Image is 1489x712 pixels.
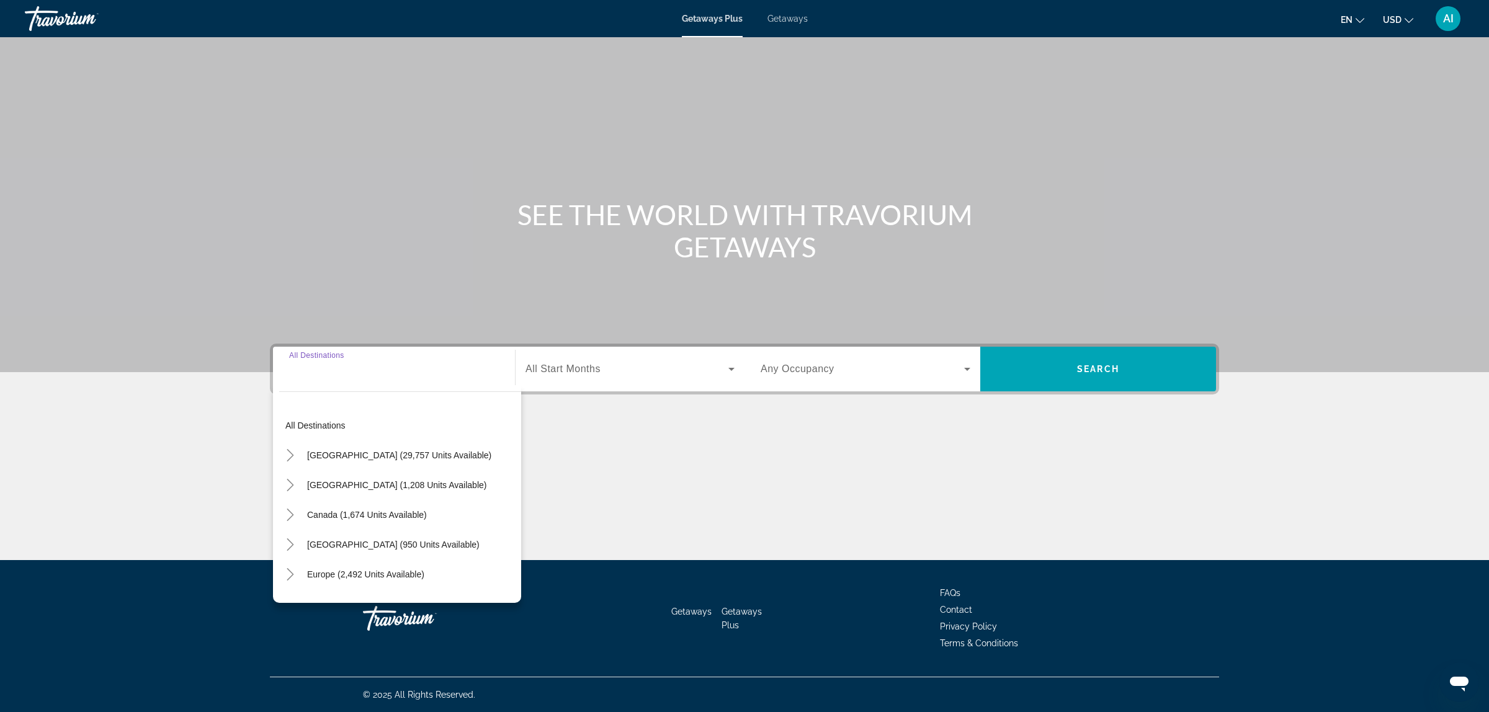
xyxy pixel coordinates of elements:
[289,351,344,359] span: All Destinations
[307,569,424,579] span: Europe (2,492 units available)
[767,14,808,24] a: Getaways
[682,14,743,24] a: Getaways Plus
[307,480,486,490] span: [GEOGRAPHIC_DATA] (1,208 units available)
[301,444,498,466] button: [GEOGRAPHIC_DATA] (29,757 units available)
[279,534,301,556] button: Toggle Caribbean & Atlantic Islands (950 units available)
[761,363,834,374] span: Any Occupancy
[307,540,480,550] span: [GEOGRAPHIC_DATA] (950 units available)
[1341,15,1353,25] span: en
[279,414,521,437] button: All destinations
[279,504,301,526] button: Toggle Canada (1,674 units available)
[1432,6,1464,32] button: User Menu
[671,607,712,616] a: Getaways
[285,421,346,430] span: All destinations
[940,638,1018,648] a: Terms & Conditions
[1383,15,1402,25] span: USD
[940,621,997,631] a: Privacy Policy
[301,474,493,496] button: [GEOGRAPHIC_DATA] (1,208 units available)
[279,564,301,585] button: Toggle Europe (2,492 units available)
[1439,662,1479,702] iframe: Button to launch messaging window
[273,347,1216,391] div: Search widget
[279,445,301,466] button: Toggle United States (29,757 units available)
[307,450,491,460] span: [GEOGRAPHIC_DATA] (29,757 units available)
[525,363,601,374] span: All Start Months
[25,2,149,35] a: Travorium
[307,510,427,520] span: Canada (1,674 units available)
[722,607,762,630] a: Getaways Plus
[363,600,487,637] a: Travorium
[279,474,301,496] button: Toggle Mexico (1,208 units available)
[1341,11,1364,29] button: Change language
[512,198,977,263] h1: SEE THE WORLD WITH TRAVORIUM GETAWAYS
[279,594,301,615] button: Toggle Australia (214 units available)
[301,504,433,526] button: Canada (1,674 units available)
[301,593,486,615] button: [GEOGRAPHIC_DATA] (214 units available)
[980,347,1216,391] button: Search
[940,588,960,598] a: FAQs
[301,563,431,585] button: Europe (2,492 units available)
[363,690,475,700] span: © 2025 All Rights Reserved.
[940,605,972,615] a: Contact
[1443,12,1454,25] span: AI
[301,533,486,556] button: [GEOGRAPHIC_DATA] (950 units available)
[1077,364,1119,374] span: Search
[1383,11,1413,29] button: Change currency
